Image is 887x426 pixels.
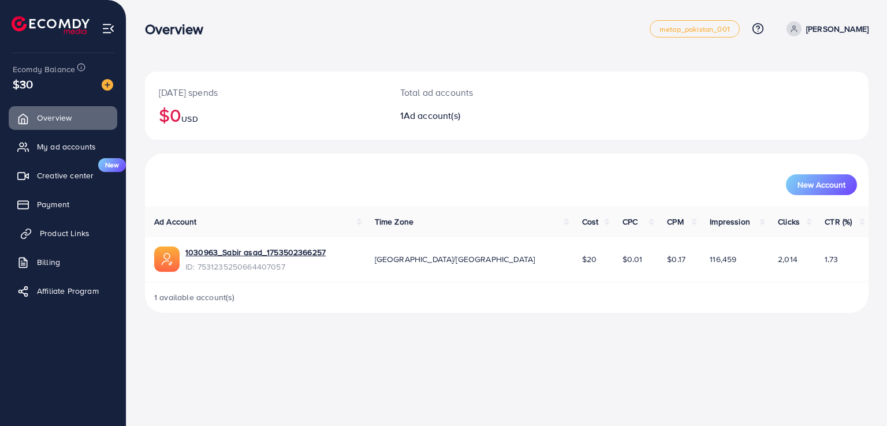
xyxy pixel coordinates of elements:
span: $30 [13,76,33,92]
span: CPC [623,216,638,227]
button: New Account [786,174,857,195]
span: Affiliate Program [37,285,99,297]
h2: 1 [400,110,553,121]
iframe: Chat [838,374,878,417]
a: My ad accounts [9,135,117,158]
span: Billing [37,256,60,268]
span: Clicks [778,216,800,227]
span: metap_pakistan_001 [659,25,730,33]
a: metap_pakistan_001 [650,20,740,38]
span: Time Zone [375,216,413,227]
span: My ad accounts [37,141,96,152]
h3: Overview [145,21,213,38]
span: CPM [667,216,683,227]
a: [PERSON_NAME] [782,21,869,36]
span: 1 available account(s) [154,292,235,303]
span: 1.73 [825,253,838,265]
span: $20 [582,253,597,265]
span: USD [181,113,197,125]
a: Payment [9,193,117,216]
p: Total ad accounts [400,85,553,99]
span: New [98,158,126,172]
span: Ad Account [154,216,197,227]
span: 2,014 [778,253,797,265]
span: Impression [710,216,750,227]
span: $0.17 [667,253,685,265]
a: Product Links [9,222,117,245]
img: menu [102,22,115,35]
a: Affiliate Program [9,279,117,302]
span: Ad account(s) [404,109,460,122]
h2: $0 [159,104,372,126]
span: CTR (%) [825,216,852,227]
img: ic-ads-acc.e4c84228.svg [154,246,180,272]
span: Payment [37,199,69,210]
span: [GEOGRAPHIC_DATA]/[GEOGRAPHIC_DATA] [375,253,535,265]
span: ID: 7531235250664407057 [185,261,326,272]
img: logo [12,16,90,34]
span: $0.01 [623,253,643,265]
p: [DATE] spends [159,85,372,99]
a: Overview [9,106,117,129]
p: [PERSON_NAME] [806,22,869,36]
span: 116,459 [710,253,736,265]
a: Creative centerNew [9,164,117,187]
span: Overview [37,112,72,124]
span: Creative center [37,170,94,181]
a: Billing [9,251,117,274]
span: Cost [582,216,599,227]
span: New Account [797,181,845,189]
span: Ecomdy Balance [13,63,75,75]
span: Product Links [40,227,90,239]
a: 1030963_Sabir asad_1753502366257 [185,246,326,258]
img: image [102,79,113,91]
